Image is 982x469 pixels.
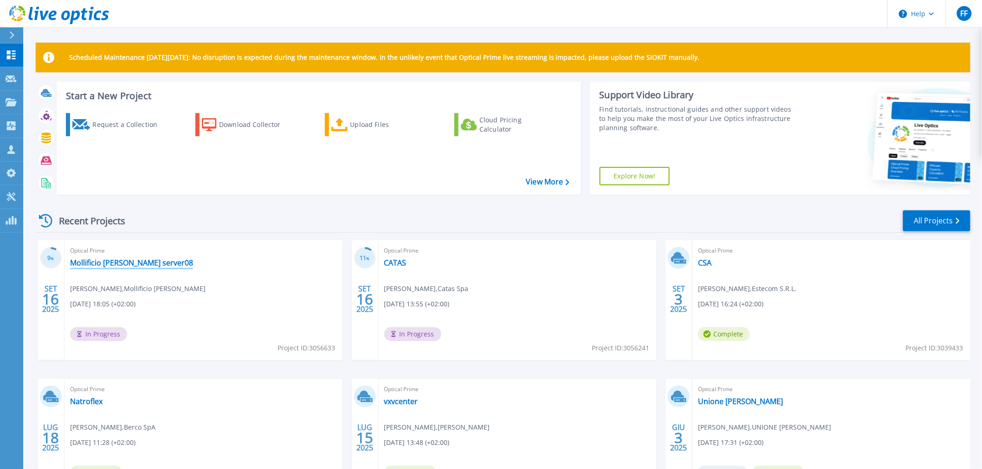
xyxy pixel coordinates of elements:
div: LUG 2025 [356,421,374,455]
span: % [51,256,54,261]
span: In Progress [384,327,441,341]
div: SET 2025 [670,282,688,316]
span: [DATE] 13:55 (+02:00) [384,299,450,309]
span: 3 [675,434,683,442]
span: Optical Prime [698,246,965,256]
span: Optical Prime [70,246,337,256]
a: Mollificio [PERSON_NAME] server08 [70,258,193,267]
span: [PERSON_NAME] , Mollificio [PERSON_NAME] [70,284,206,294]
span: [DATE] 16:24 (+02:00) [698,299,763,309]
span: [PERSON_NAME] , UNIONE [PERSON_NAME] [698,422,831,432]
h3: 9 [40,253,62,264]
div: Cloud Pricing Calculator [479,115,554,134]
div: SET 2025 [356,282,374,316]
span: [PERSON_NAME] , Estecom S.R.L. [698,284,796,294]
h3: Start a New Project [66,91,569,101]
div: Support Video Library [600,89,795,101]
span: 16 [356,295,373,303]
span: FF [960,10,968,17]
span: % [367,256,370,261]
span: Optical Prime [384,246,651,256]
span: Project ID: 3056633 [278,343,336,353]
div: Download Collector [219,115,293,134]
span: Optical Prime [384,384,651,394]
a: Upload Files [325,113,428,136]
span: Optical Prime [70,384,337,394]
span: [DATE] 17:31 (+02:00) [698,437,763,448]
a: CATAS [384,258,407,267]
span: [DATE] 13:48 (+02:00) [384,437,450,448]
div: GIU 2025 [670,421,688,455]
span: Complete [698,327,750,341]
a: CSA [698,258,711,267]
span: 16 [42,295,59,303]
span: [DATE] 11:28 (+02:00) [70,437,136,448]
span: 3 [675,295,683,303]
div: Find tutorials, instructional guides and other support videos to help you make the most of your L... [600,105,795,133]
a: All Projects [903,210,970,231]
span: Project ID: 3056241 [592,343,649,353]
div: SET 2025 [42,282,59,316]
span: [PERSON_NAME] , Berco SpA [70,422,155,432]
a: Explore Now! [600,167,670,185]
span: 15 [356,434,373,442]
span: [PERSON_NAME] , Catas Spa [384,284,469,294]
div: Request a Collection [92,115,167,134]
p: Scheduled Maintenance [DATE][DATE]: No disruption is expected during the maintenance window. In t... [69,54,700,61]
a: Cloud Pricing Calculator [454,113,558,136]
a: Request a Collection [66,113,169,136]
div: Recent Projects [36,209,138,232]
div: Upload Files [350,115,425,134]
a: vxvcenter [384,397,418,406]
span: In Progress [70,327,127,341]
h3: 11 [354,253,376,264]
div: LUG 2025 [42,421,59,455]
span: 18 [42,434,59,442]
a: Download Collector [195,113,299,136]
a: View More [526,177,569,186]
a: Unione [PERSON_NAME] [698,397,783,406]
span: [PERSON_NAME] , [PERSON_NAME] [384,422,490,432]
span: Project ID: 3039433 [906,343,963,353]
a: Natroflex [70,397,103,406]
span: [DATE] 18:05 (+02:00) [70,299,136,309]
span: Optical Prime [698,384,965,394]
